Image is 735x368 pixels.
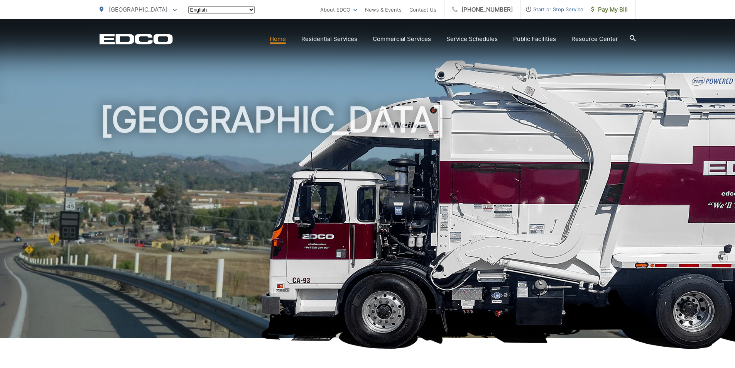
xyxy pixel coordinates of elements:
[100,34,173,44] a: EDCD logo. Return to the homepage.
[513,34,556,44] a: Public Facilities
[446,34,498,44] a: Service Schedules
[188,6,255,14] select: Select a language
[320,5,357,14] a: About EDCO
[373,34,431,44] a: Commercial Services
[270,34,286,44] a: Home
[409,5,436,14] a: Contact Us
[365,5,402,14] a: News & Events
[591,5,628,14] span: Pay My Bill
[100,100,636,345] h1: [GEOGRAPHIC_DATA]
[301,34,357,44] a: Residential Services
[571,34,618,44] a: Resource Center
[109,6,167,13] span: [GEOGRAPHIC_DATA]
